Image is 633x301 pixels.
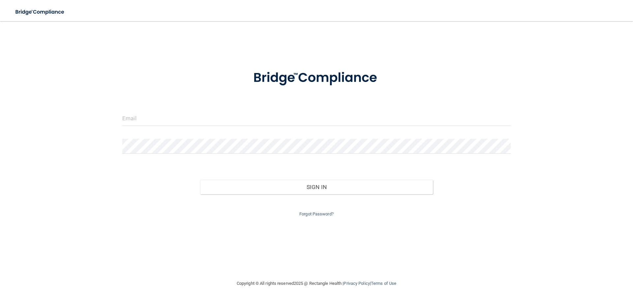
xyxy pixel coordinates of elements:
[196,273,437,294] div: Copyright © All rights reserved 2025 @ Rectangle Health | |
[371,281,396,286] a: Terms of Use
[344,281,370,286] a: Privacy Policy
[122,111,511,126] input: Email
[299,211,334,216] a: Forgot Password?
[10,5,71,19] img: bridge_compliance_login_screen.278c3ca4.svg
[240,61,393,95] img: bridge_compliance_login_screen.278c3ca4.svg
[200,180,433,194] button: Sign In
